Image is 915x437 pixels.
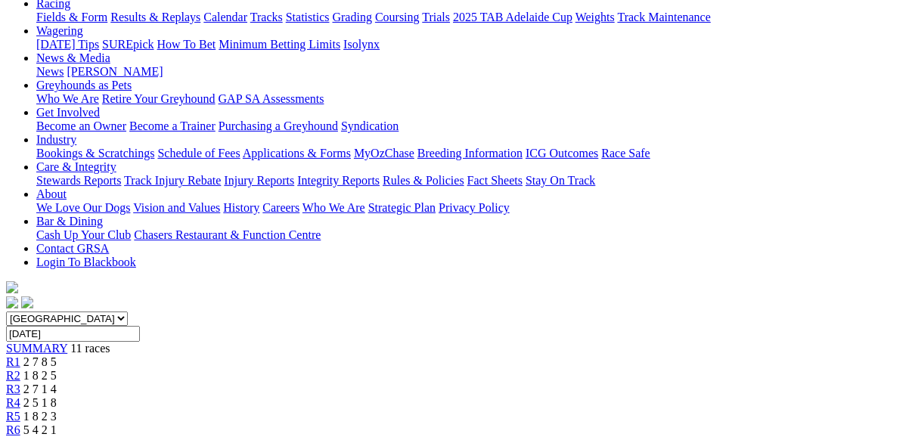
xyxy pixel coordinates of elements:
[36,92,99,105] a: Who We Are
[21,296,33,308] img: twitter.svg
[36,119,909,133] div: Get Involved
[422,11,450,23] a: Trials
[23,423,57,436] span: 5 4 2 1
[417,147,523,160] a: Breeding Information
[618,11,711,23] a: Track Maintenance
[354,147,414,160] a: MyOzChase
[6,296,18,308] img: facebook.svg
[250,11,283,23] a: Tracks
[23,369,57,382] span: 1 8 2 5
[36,65,64,78] a: News
[439,201,510,214] a: Privacy Policy
[36,174,909,188] div: Care & Integrity
[36,38,909,51] div: Wagering
[601,147,650,160] a: Race Safe
[6,281,18,293] img: logo-grsa-white.png
[36,79,132,91] a: Greyhounds as Pets
[302,201,365,214] a: Who We Are
[70,342,110,355] span: 11 races
[36,119,126,132] a: Become an Owner
[36,133,76,146] a: Industry
[526,174,595,187] a: Stay On Track
[102,38,154,51] a: SUREpick
[526,147,598,160] a: ICG Outcomes
[203,11,247,23] a: Calendar
[23,383,57,395] span: 2 7 1 4
[262,201,299,214] a: Careers
[36,242,109,255] a: Contact GRSA
[6,355,20,368] a: R1
[6,369,20,382] a: R2
[36,228,909,242] div: Bar & Dining
[133,201,220,214] a: Vision and Values
[36,38,99,51] a: [DATE] Tips
[36,24,83,37] a: Wagering
[36,228,131,241] a: Cash Up Your Club
[343,38,380,51] a: Isolynx
[36,256,136,268] a: Login To Blackbook
[341,119,399,132] a: Syndication
[36,188,67,200] a: About
[36,11,909,24] div: Racing
[368,201,436,214] a: Strategic Plan
[110,11,200,23] a: Results & Replays
[129,119,216,132] a: Become a Trainer
[157,147,240,160] a: Schedule of Fees
[453,11,572,23] a: 2025 TAB Adelaide Cup
[23,355,57,368] span: 2 7 8 5
[224,174,294,187] a: Injury Reports
[333,11,372,23] a: Grading
[102,92,216,105] a: Retire Your Greyhound
[6,423,20,436] a: R6
[23,396,57,409] span: 2 5 1 8
[6,396,20,409] a: R4
[36,147,154,160] a: Bookings & Scratchings
[219,38,340,51] a: Minimum Betting Limits
[36,147,909,160] div: Industry
[575,11,615,23] a: Weights
[36,174,121,187] a: Stewards Reports
[36,92,909,106] div: Greyhounds as Pets
[297,174,380,187] a: Integrity Reports
[36,160,116,173] a: Care & Integrity
[157,38,216,51] a: How To Bet
[134,228,321,241] a: Chasers Restaurant & Function Centre
[36,106,100,119] a: Get Involved
[36,201,909,215] div: About
[124,174,221,187] a: Track Injury Rebate
[383,174,464,187] a: Rules & Policies
[219,119,338,132] a: Purchasing a Greyhound
[219,92,324,105] a: GAP SA Assessments
[6,342,67,355] a: SUMMARY
[23,410,57,423] span: 1 8 2 3
[36,201,130,214] a: We Love Our Dogs
[36,11,107,23] a: Fields & Form
[36,51,110,64] a: News & Media
[6,383,20,395] a: R3
[243,147,351,160] a: Applications & Forms
[67,65,163,78] a: [PERSON_NAME]
[467,174,523,187] a: Fact Sheets
[36,215,103,228] a: Bar & Dining
[286,11,330,23] a: Statistics
[6,410,20,423] a: R5
[36,65,909,79] div: News & Media
[6,326,140,342] input: Select date
[375,11,420,23] a: Coursing
[223,201,259,214] a: History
